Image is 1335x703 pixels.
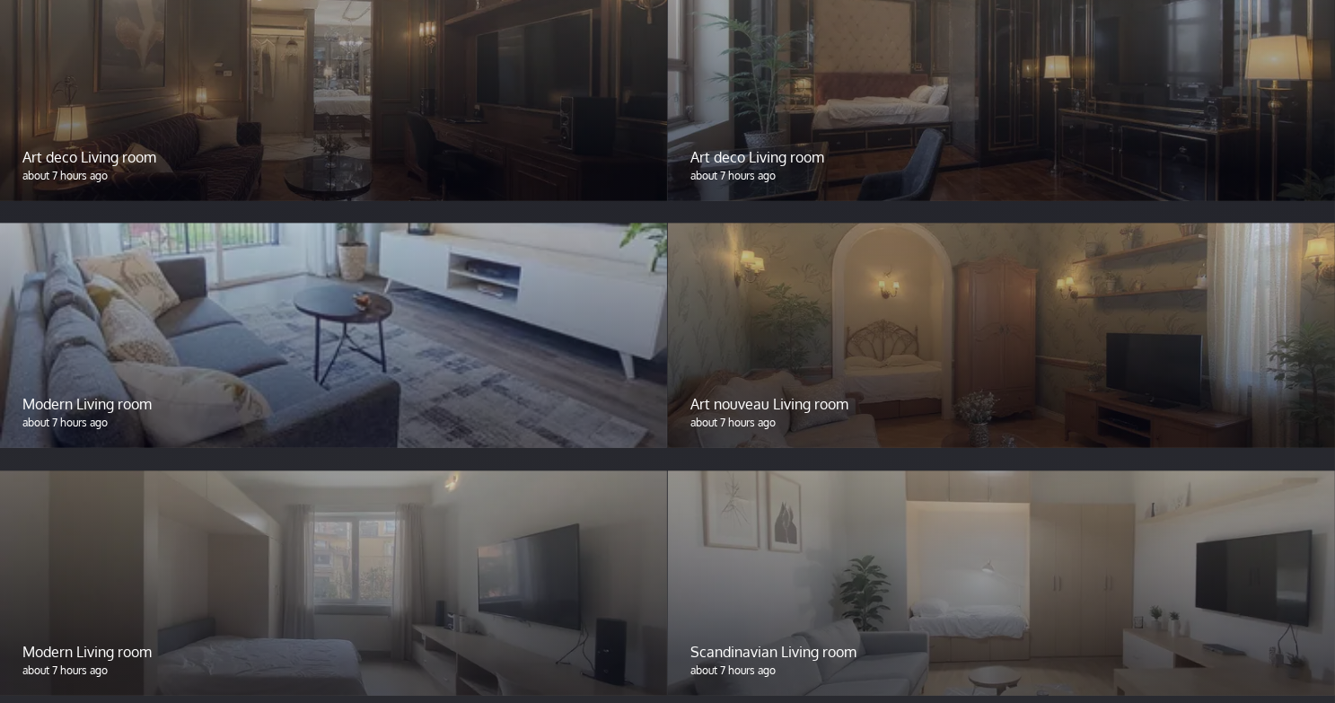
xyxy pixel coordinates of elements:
[22,663,645,680] p: about 7 hours ago
[22,147,645,169] p: Art deco Living room
[690,394,1313,416] p: Art nouveau Living room
[22,394,645,416] p: Modern Living room
[690,663,1313,680] p: about 7 hours ago
[690,642,1313,663] p: Scandinavian Living room
[690,416,1313,432] p: about 7 hours ago
[690,147,1313,169] p: Art deco Living room
[22,416,645,432] p: about 7 hours ago
[22,169,645,185] p: about 7 hours ago
[22,642,645,663] p: Modern Living room
[690,169,1313,185] p: about 7 hours ago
